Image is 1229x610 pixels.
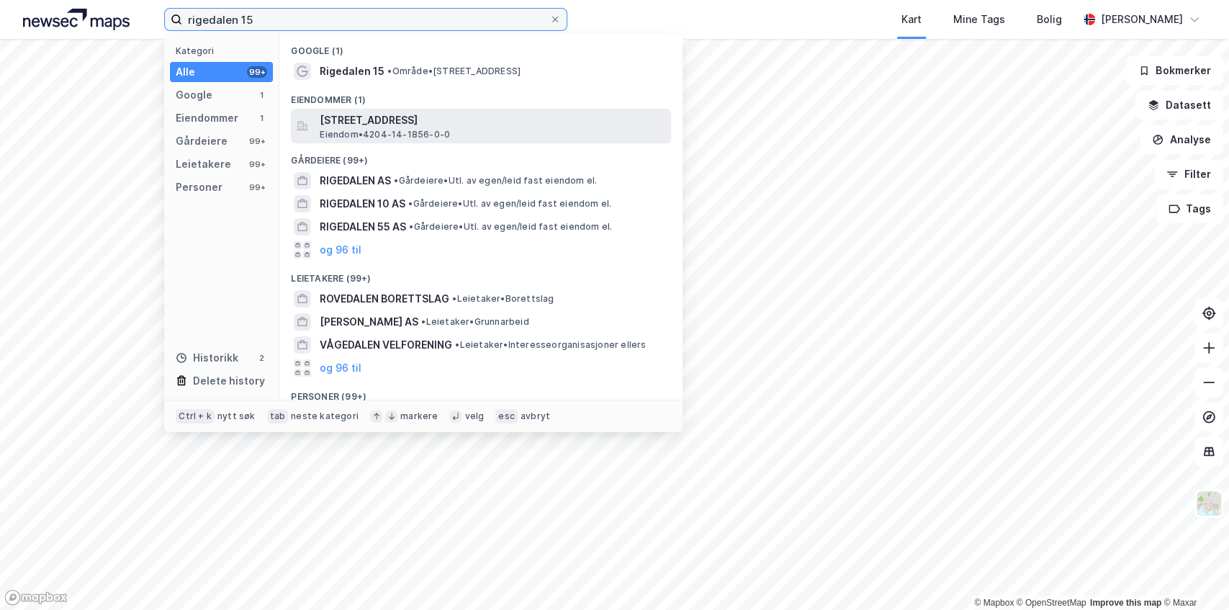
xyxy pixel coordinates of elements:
[409,221,612,233] span: Gårdeiere • Utl. av egen/leid fast eiendom el.
[387,66,392,76] span: •
[291,411,359,422] div: neste kategori
[1157,541,1229,610] iframe: Chat Widget
[464,411,484,422] div: velg
[1135,91,1223,120] button: Datasett
[247,66,267,78] div: 99+
[394,175,597,187] span: Gårdeiere • Utl. av egen/leid fast eiendom el.
[176,409,215,423] div: Ctrl + k
[176,133,228,150] div: Gårdeiere
[400,411,438,422] div: markere
[279,261,683,287] div: Leietakere (99+)
[176,45,273,56] div: Kategori
[279,83,683,109] div: Eiendommer (1)
[953,11,1005,28] div: Mine Tags
[974,598,1014,608] a: Mapbox
[279,380,683,405] div: Personer (99+)
[1156,194,1223,223] button: Tags
[193,372,265,390] div: Delete history
[408,198,413,209] span: •
[320,112,665,129] span: [STREET_ADDRESS]
[409,221,413,232] span: •
[256,89,267,101] div: 1
[247,181,267,193] div: 99+
[394,175,398,186] span: •
[387,66,521,77] span: Område • [STREET_ADDRESS]
[1037,11,1062,28] div: Bolig
[1195,490,1223,517] img: Z
[256,352,267,364] div: 2
[452,293,456,304] span: •
[320,129,450,140] span: Eiendom • 4204-14-1856-0-0
[452,293,554,305] span: Leietaker • Borettslag
[256,112,267,124] div: 1
[1017,598,1086,608] a: OpenStreetMap
[421,316,528,328] span: Leietaker • Grunnarbeid
[247,158,267,170] div: 99+
[279,143,683,169] div: Gårdeiere (99+)
[320,63,384,80] span: Rigedalen 15
[495,409,518,423] div: esc
[320,290,449,308] span: ROVEDALEN BORETTSLAG
[176,179,222,196] div: Personer
[1090,598,1161,608] a: Improve this map
[901,11,922,28] div: Kart
[267,409,289,423] div: tab
[1154,160,1223,189] button: Filter
[408,198,611,210] span: Gårdeiere • Utl. av egen/leid fast eiendom el.
[176,63,195,81] div: Alle
[320,241,361,259] button: og 96 til
[320,218,406,236] span: RIGEDALEN 55 AS
[455,339,646,351] span: Leietaker • Interesseorganisasjoner ellers
[1157,541,1229,610] div: Kontrollprogram for chat
[1126,56,1223,85] button: Bokmerker
[521,411,550,422] div: avbryt
[176,349,238,367] div: Historikk
[320,359,361,377] button: og 96 til
[1140,125,1223,154] button: Analyse
[4,589,68,606] a: Mapbox homepage
[1101,11,1183,28] div: [PERSON_NAME]
[320,313,418,331] span: [PERSON_NAME] AS
[182,9,549,30] input: Søk på adresse, matrikkel, gårdeiere, leietakere eller personer
[176,86,212,104] div: Google
[217,411,256,422] div: nytt søk
[455,339,459,350] span: •
[320,195,405,212] span: RIGEDALEN 10 AS
[320,172,391,189] span: RIGEDALEN AS
[23,9,130,30] img: logo.a4113a55bc3d86da70a041830d287a7e.svg
[320,336,452,354] span: VÅGEDALEN VELFORENING
[176,156,231,173] div: Leietakere
[247,135,267,147] div: 99+
[421,316,426,327] span: •
[176,109,238,127] div: Eiendommer
[279,34,683,60] div: Google (1)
